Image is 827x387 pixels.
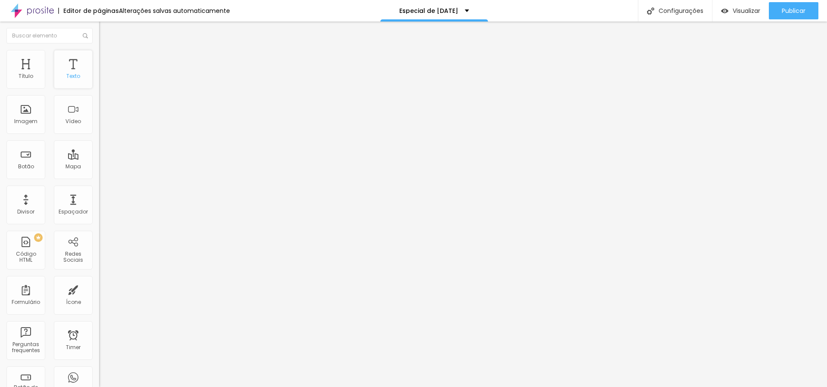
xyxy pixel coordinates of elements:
[9,341,43,354] div: Perguntas frequentes
[58,8,119,14] div: Editor de páginas
[56,251,90,263] div: Redes Sociais
[721,7,728,15] img: view-1.svg
[119,8,230,14] div: Alterações salvas automaticamente
[66,344,81,350] div: Timer
[6,28,93,43] input: Buscar elemento
[712,2,769,19] button: Visualizar
[769,2,818,19] button: Publicar
[399,8,458,14] p: Especial de [DATE]
[19,73,33,79] div: Título
[17,209,34,215] div: Divisor
[99,22,827,387] iframe: Editor
[66,299,81,305] div: Ícone
[14,118,37,124] div: Imagem
[65,118,81,124] div: Vídeo
[83,33,88,38] img: Icone
[59,209,88,215] div: Espaçador
[12,299,40,305] div: Formulário
[782,7,805,14] span: Publicar
[9,251,43,263] div: Código HTML
[647,7,654,15] img: Icone
[66,73,80,79] div: Texto
[18,164,34,170] div: Botão
[65,164,81,170] div: Mapa
[733,7,760,14] span: Visualizar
